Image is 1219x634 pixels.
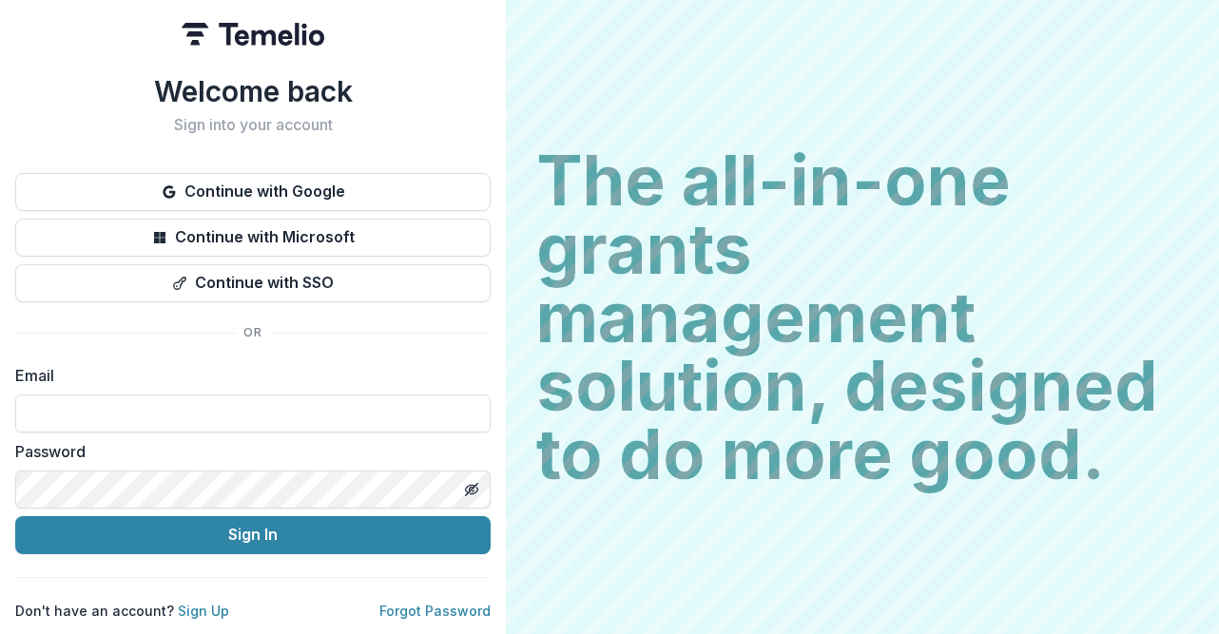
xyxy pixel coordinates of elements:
img: Temelio [182,23,324,46]
button: Continue with Google [15,173,491,211]
label: Password [15,440,479,463]
button: Sign In [15,516,491,554]
button: Toggle password visibility [456,474,487,505]
a: Forgot Password [379,603,491,619]
a: Sign Up [178,603,229,619]
button: Continue with Microsoft [15,219,491,257]
h1: Welcome back [15,74,491,108]
label: Email [15,364,479,387]
h2: Sign into your account [15,116,491,134]
p: Don't have an account? [15,601,229,621]
button: Continue with SSO [15,264,491,302]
